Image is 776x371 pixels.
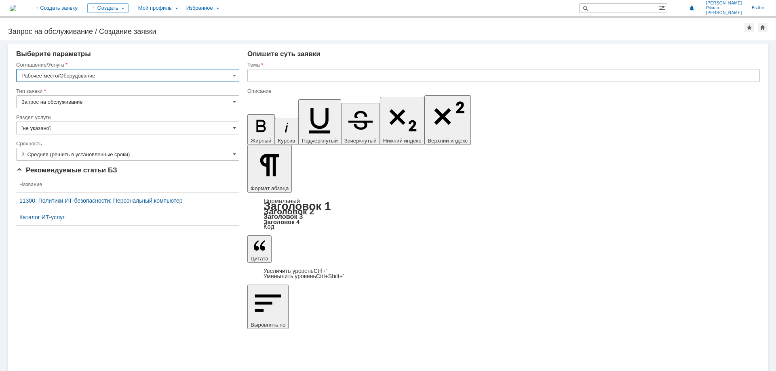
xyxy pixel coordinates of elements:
[278,138,295,144] span: Курсив
[16,166,117,174] span: Рекомендуемые статьи БЗ
[383,138,422,144] span: Нижний индекс
[264,268,327,274] a: Increase
[302,138,337,144] span: Подчеркнутый
[706,1,742,6] span: [PERSON_NAME]
[19,197,236,204] a: 11300. Политики ИТ-безопасности: Персональный компьютер
[316,273,344,279] span: Ctrl+Shift+'
[706,6,742,10] span: Роман
[264,197,300,204] a: Нормальный
[247,198,760,230] div: Формат абзаца
[251,185,289,191] span: Формат абзаца
[16,177,239,193] th: Название
[380,97,425,145] button: Нижний индекс
[344,138,377,144] span: Зачеркнутый
[659,4,667,11] span: Расширенный поиск
[16,115,238,120] div: Раздел услуги
[264,218,299,225] a: Заголовок 4
[10,5,16,11] a: Перейти на домашнюю страницу
[16,62,238,67] div: Соглашение/Услуга
[247,235,272,263] button: Цитата
[264,213,303,220] a: Заголовок 3
[10,5,16,11] img: logo
[247,285,289,329] button: Выровнять по
[298,99,341,145] button: Подчеркнутый
[428,138,468,144] span: Верхний индекс
[247,88,758,94] div: Описание
[247,50,321,58] span: Опишите суть заявки
[275,118,299,145] button: Курсив
[251,138,272,144] span: Жирный
[16,88,238,94] div: Тип заявки
[424,95,471,145] button: Верхний индекс
[341,103,380,145] button: Зачеркнутый
[16,141,238,146] div: Срочность
[247,62,758,67] div: Тема
[264,207,314,216] a: Заголовок 2
[8,27,744,36] div: Запрос на обслуживание / Создание заявки
[247,268,760,279] div: Цитата
[87,3,129,13] div: Создать
[744,23,754,32] div: Добавить в избранное
[264,223,274,231] a: Код
[251,256,268,262] span: Цитата
[264,273,344,279] a: Decrease
[264,200,331,212] a: Заголовок 1
[251,322,285,328] span: Выровнять по
[314,268,327,274] span: Ctrl+'
[16,50,91,58] span: Выберите параметры
[247,114,275,145] button: Жирный
[19,214,236,220] a: Каталог ИТ-услуг
[247,145,292,193] button: Формат абзаца
[706,10,742,15] span: [PERSON_NAME]
[758,23,768,32] div: Сделать домашней страницей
